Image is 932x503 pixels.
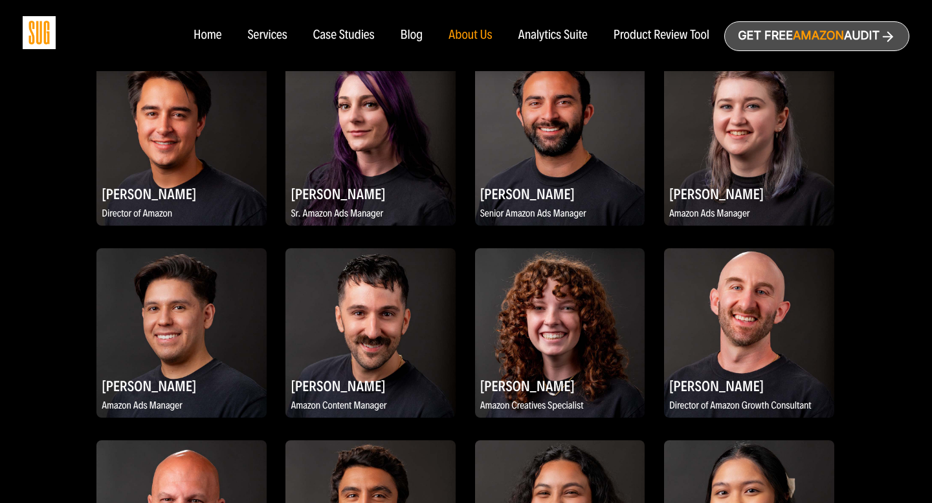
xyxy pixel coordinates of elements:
[285,206,456,222] p: Sr. Amazon Ads Manager
[23,16,56,49] img: Sug
[449,28,493,43] a: About Us
[793,29,844,43] span: Amazon
[475,56,645,226] img: Anthony Hernandez, Senior Amazon Ads Manager
[96,248,267,418] img: Victor Farfan Baltazar, Amazon Ads Manager
[475,181,645,206] h2: [PERSON_NAME]
[518,28,588,43] a: Analytics Suite
[724,21,909,51] a: Get freeAmazonAudit
[475,248,645,418] img: Anna Butts, Amazon Creatives Specialist
[285,248,456,418] img: Patrick DeRiso, II, Amazon Content Manager
[285,181,456,206] h2: [PERSON_NAME]
[664,248,834,418] img: David Allen, Director of Amazon Growth Consultant
[475,398,645,414] p: Amazon Creatives Specialist
[96,56,267,226] img: Alex Peck, Director of Amazon
[96,398,267,414] p: Amazon Ads Manager
[313,28,375,43] a: Case Studies
[664,56,834,226] img: Chelsea Jaffe, Amazon Ads Manager
[96,181,267,206] h2: [PERSON_NAME]
[285,398,456,414] p: Amazon Content Manager
[664,373,834,398] h2: [PERSON_NAME]
[475,373,645,398] h2: [PERSON_NAME]
[614,28,709,43] a: Product Review Tool
[96,373,267,398] h2: [PERSON_NAME]
[401,28,423,43] a: Blog
[285,373,456,398] h2: [PERSON_NAME]
[247,28,287,43] a: Services
[285,56,456,226] img: Nikki Valles, Sr. Amazon Ads Manager
[664,398,834,414] p: Director of Amazon Growth Consultant
[664,206,834,222] p: Amazon Ads Manager
[194,28,221,43] a: Home
[664,181,834,206] h2: [PERSON_NAME]
[96,206,267,222] p: Director of Amazon
[475,206,645,222] p: Senior Amazon Ads Manager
